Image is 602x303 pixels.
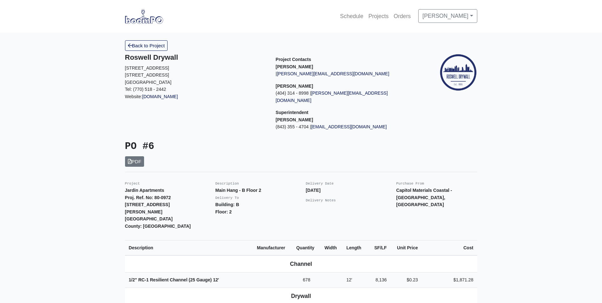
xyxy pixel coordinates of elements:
[346,277,352,282] span: 12'
[125,202,170,214] strong: [STREET_ADDRESS][PERSON_NAME]
[125,156,144,167] a: PDF
[306,188,321,193] strong: [DATE]
[391,9,413,23] a: Orders
[277,71,389,76] a: [PERSON_NAME][EMAIL_ADDRESS][DOMAIN_NAME]
[276,70,417,77] p: |
[291,293,311,299] b: Drywall
[367,273,390,288] td: 8,136
[293,240,321,255] th: Quantity
[422,273,477,288] td: $1,871.28
[306,199,336,202] small: Delivery Notes
[125,79,266,86] p: [GEOGRAPHIC_DATA]
[125,188,164,193] strong: Jardin Apartments
[418,9,477,23] a: [PERSON_NAME]
[311,124,387,129] a: [EMAIL_ADDRESS][DOMAIN_NAME]
[290,261,312,267] b: Channel
[276,57,311,62] span: Project Contacts
[125,182,140,185] small: Project
[293,273,321,288] td: 678
[215,188,261,193] strong: Main Hang - B Floor 2
[125,224,191,229] strong: County: [GEOGRAPHIC_DATA]
[215,196,239,200] small: Delivery To
[367,240,390,255] th: SF/LF
[215,182,239,185] small: Description
[125,64,266,72] p: [STREET_ADDRESS]
[125,216,173,221] strong: [GEOGRAPHIC_DATA]
[306,182,334,185] small: Delivery Date
[125,9,163,24] img: boomPO
[125,141,296,152] h3: PO #6
[422,240,477,255] th: Cost
[129,277,219,282] strong: 1/2" RC-1 Resilient Channel (25 Gauge)
[276,84,313,89] strong: [PERSON_NAME]
[391,240,422,255] th: Unit Price
[215,202,239,207] strong: Building: B
[213,277,219,282] span: 12'
[253,240,293,255] th: Manufacturer
[391,273,422,288] td: $0.23
[125,86,266,93] p: Tel: (770) 518 - 2442
[125,71,266,79] p: [STREET_ADDRESS]
[215,209,232,214] strong: Floor: 2
[276,64,313,69] strong: [PERSON_NAME]
[142,94,178,99] a: [DOMAIN_NAME]
[125,53,266,100] div: Website:
[338,9,366,23] a: Schedule
[276,123,417,131] p: (843) 355 - 4704 |
[396,187,477,208] p: Capitol Materials Coastal - [GEOGRAPHIC_DATA], [GEOGRAPHIC_DATA]
[125,40,168,51] a: Back to Project
[125,195,171,200] strong: Proj. Ref. No: 80-0972
[276,110,308,115] span: Superintendent
[276,91,388,103] a: [PERSON_NAME][EMAIL_ADDRESS][DOMAIN_NAME]
[276,117,313,122] strong: [PERSON_NAME]
[342,240,367,255] th: Length
[276,90,417,104] p: (404) 314 - 8998 |
[321,240,342,255] th: Width
[396,182,424,185] small: Purchase From
[125,53,266,62] h5: Roswell Drywall
[366,9,391,23] a: Projects
[125,240,253,255] th: Description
